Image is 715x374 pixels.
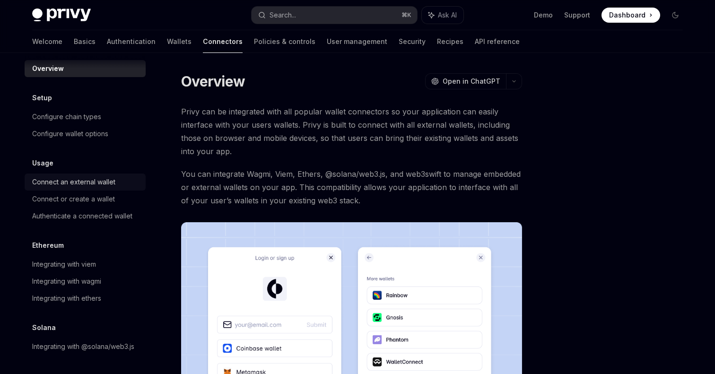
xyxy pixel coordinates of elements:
[181,105,522,158] span: Privy can be integrated with all popular wallet connectors so your application can easily interfa...
[167,30,192,53] a: Wallets
[107,30,156,53] a: Authentication
[32,341,134,352] div: Integrating with @solana/web3.js
[32,30,62,53] a: Welcome
[181,167,522,207] span: You can integrate Wagmi, Viem, Ethers, @solana/web3.js, and web3swift to manage embedded or exter...
[399,30,426,53] a: Security
[25,256,146,273] a: Integrating with viem
[32,293,101,304] div: Integrating with ethers
[327,30,387,53] a: User management
[609,10,645,20] span: Dashboard
[25,125,146,142] a: Configure wallet options
[668,8,683,23] button: Toggle dark mode
[32,259,96,270] div: Integrating with viem
[32,9,91,22] img: dark logo
[32,210,132,222] div: Authenticate a connected wallet
[25,208,146,225] a: Authenticate a connected wallet
[25,191,146,208] a: Connect or create a wallet
[74,30,96,53] a: Basics
[602,8,660,23] a: Dashboard
[252,7,417,24] button: Search...⌘K
[25,338,146,355] a: Integrating with @solana/web3.js
[32,128,108,139] div: Configure wallet options
[181,73,245,90] h1: Overview
[32,157,53,169] h5: Usage
[203,30,243,53] a: Connectors
[437,30,463,53] a: Recipes
[32,176,115,188] div: Connect an external wallet
[25,108,146,125] a: Configure chain types
[270,9,296,21] div: Search...
[534,10,553,20] a: Demo
[443,77,500,86] span: Open in ChatGPT
[32,193,115,205] div: Connect or create a wallet
[475,30,520,53] a: API reference
[32,240,64,251] h5: Ethereum
[32,63,64,74] div: Overview
[564,10,590,20] a: Support
[32,276,101,287] div: Integrating with wagmi
[32,111,101,122] div: Configure chain types
[25,60,146,77] a: Overview
[401,11,411,19] span: ⌘ K
[32,322,56,333] h5: Solana
[425,73,506,89] button: Open in ChatGPT
[25,290,146,307] a: Integrating with ethers
[32,92,52,104] h5: Setup
[25,174,146,191] a: Connect an external wallet
[438,10,457,20] span: Ask AI
[254,30,315,53] a: Policies & controls
[25,273,146,290] a: Integrating with wagmi
[422,7,463,24] button: Ask AI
